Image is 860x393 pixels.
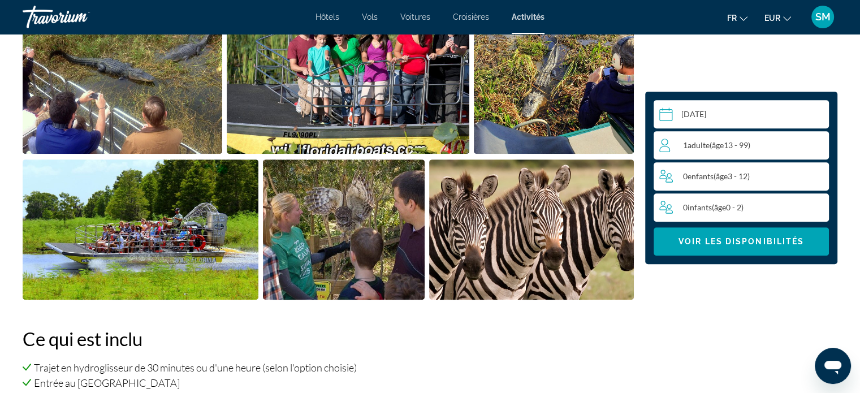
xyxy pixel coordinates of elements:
[716,171,728,181] span: âge
[808,5,837,29] button: User Menu
[453,12,489,21] a: Croisières
[362,12,378,21] a: Vols
[727,10,747,26] button: Change language
[654,227,829,256] button: Voir les disponibilités
[512,12,544,21] a: Activités
[764,10,791,26] button: Change currency
[815,348,851,384] iframe: Bouton de lancement de la fenêtre de messagerie
[712,140,724,150] span: âge
[23,159,258,300] button: Open full-screen image slider
[23,377,634,389] li: Entrée au [GEOGRAPHIC_DATA]
[474,13,634,154] button: Open full-screen image slider
[714,202,726,212] span: âge
[316,12,339,21] a: Hôtels
[764,14,780,23] span: EUR
[23,13,222,154] button: Open full-screen image slider
[688,171,714,181] span: Enfants
[227,13,469,154] button: Open full-screen image slider
[688,202,712,212] span: Infants
[679,237,804,246] span: Voir les disponibilités
[710,140,750,150] span: ( 13 - 99)
[23,361,634,374] li: Trajet en hydroglisseur de 30 minutes ou d'une heure (selon l'option choisie)
[815,11,831,23] span: SM
[688,140,710,150] span: Adulte
[683,202,744,212] span: 0
[429,159,634,300] button: Open full-screen image slider
[712,202,744,212] span: ( 0 - 2)
[400,12,430,21] a: Voitures
[683,140,750,150] span: 1
[263,159,425,300] button: Open full-screen image slider
[23,327,634,350] h2: Ce qui est inclu
[727,14,737,23] span: fr
[23,2,136,32] a: Travorium
[714,171,750,181] span: ( 3 - 12)
[654,131,829,222] button: Travelers: 1 adult, 0 children
[683,171,750,181] span: 0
